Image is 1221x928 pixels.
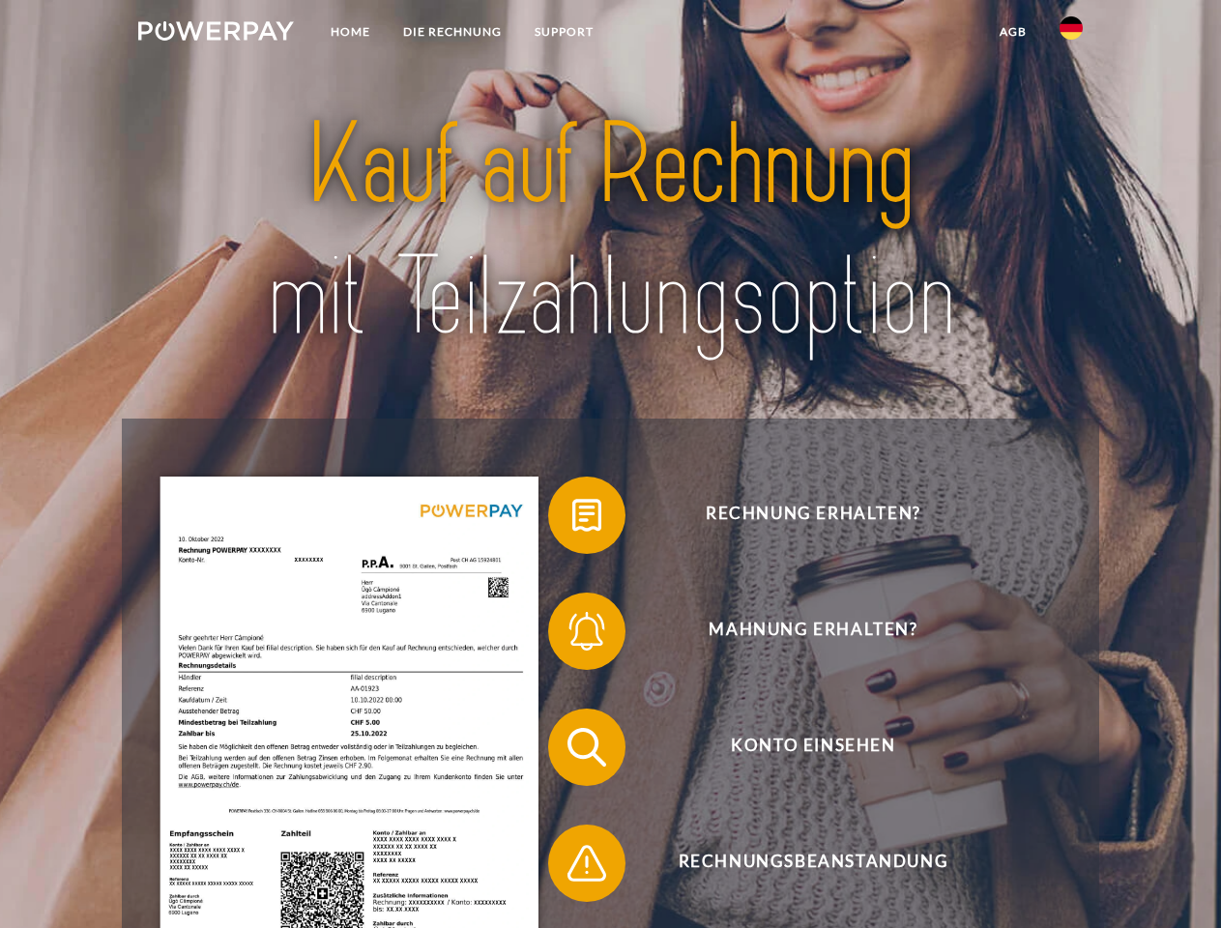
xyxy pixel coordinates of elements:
span: Rechnungsbeanstandung [576,825,1050,902]
span: Mahnung erhalten? [576,593,1050,670]
a: Home [314,14,387,49]
img: qb_warning.svg [563,839,611,887]
button: Konto einsehen [548,709,1051,786]
span: Rechnung erhalten? [576,477,1050,554]
img: qb_search.svg [563,723,611,771]
button: Mahnung erhalten? [548,593,1051,670]
img: logo-powerpay-white.svg [138,21,294,41]
img: title-powerpay_de.svg [185,93,1036,370]
button: Rechnungsbeanstandung [548,825,1051,902]
a: DIE RECHNUNG [387,14,518,49]
img: qb_bill.svg [563,491,611,539]
a: agb [983,14,1043,49]
a: SUPPORT [518,14,610,49]
img: qb_bell.svg [563,607,611,655]
button: Rechnung erhalten? [548,477,1051,554]
span: Konto einsehen [576,709,1050,786]
img: de [1060,16,1083,40]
